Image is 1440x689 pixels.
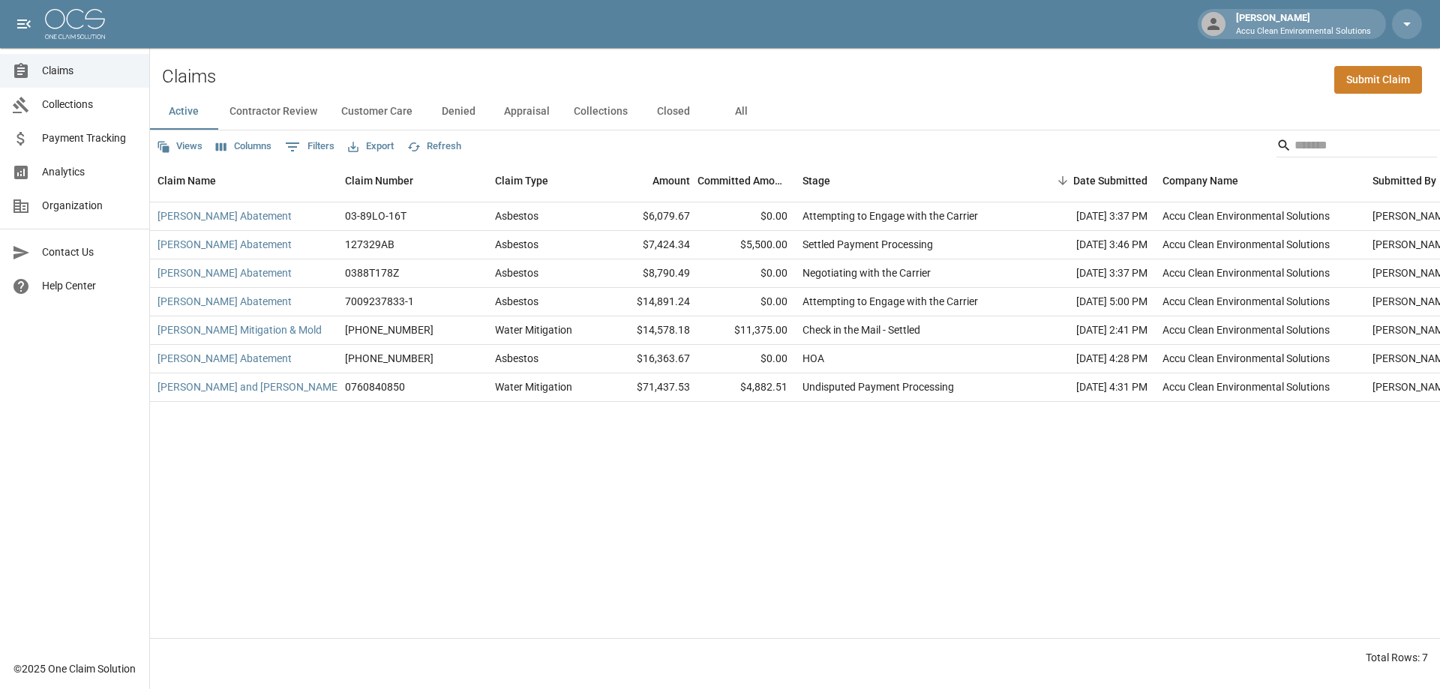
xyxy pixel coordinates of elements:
[562,94,640,130] button: Collections
[150,94,1440,130] div: dynamic tabs
[495,208,538,223] div: Asbestos
[345,160,413,202] div: Claim Number
[802,379,954,394] div: Undisputed Payment Processing
[162,66,216,88] h2: Claims
[9,9,39,39] button: open drawer
[329,94,424,130] button: Customer Care
[600,345,697,373] div: $16,363.67
[150,94,217,130] button: Active
[42,244,137,260] span: Contact Us
[345,237,394,252] div: 127329AB
[487,160,600,202] div: Claim Type
[697,373,795,402] div: $4,882.51
[600,373,697,402] div: $71,437.53
[495,379,572,394] div: Water Mitigation
[1162,379,1330,394] div: Accu Clean Environmental Solutions
[1162,237,1330,252] div: Accu Clean Environmental Solutions
[424,94,492,130] button: Denied
[1020,316,1155,345] div: [DATE] 2:41 PM
[157,379,340,394] a: [PERSON_NAME] and [PERSON_NAME]
[802,208,978,223] div: Attempting to Engage with the Carrier
[157,294,292,309] a: [PERSON_NAME] Abatement
[1020,288,1155,316] div: [DATE] 5:00 PM
[1162,208,1330,223] div: Accu Clean Environmental Solutions
[1052,170,1073,191] button: Sort
[697,160,795,202] div: Committed Amount
[1334,66,1422,94] a: Submit Claim
[697,316,795,345] div: $11,375.00
[42,164,137,180] span: Analytics
[600,288,697,316] div: $14,891.24
[1162,294,1330,309] div: Accu Clean Environmental Solutions
[600,316,697,345] div: $14,578.18
[42,278,137,294] span: Help Center
[1020,160,1155,202] div: Date Submitted
[697,160,787,202] div: Committed Amount
[157,237,292,252] a: [PERSON_NAME] Abatement
[281,135,338,159] button: Show filters
[157,265,292,280] a: [PERSON_NAME] Abatement
[600,259,697,288] div: $8,790.49
[495,160,548,202] div: Claim Type
[802,237,933,252] div: Settled Payment Processing
[157,322,322,337] a: [PERSON_NAME] Mitigation & Mold
[1162,265,1330,280] div: Accu Clean Environmental Solutions
[495,237,538,252] div: Asbestos
[1230,10,1377,37] div: [PERSON_NAME]
[217,94,329,130] button: Contractor Review
[42,97,137,112] span: Collections
[212,135,275,158] button: Select columns
[492,94,562,130] button: Appraisal
[345,322,433,337] div: 300-0477590-2025
[345,379,405,394] div: 0760840850
[697,231,795,259] div: $5,500.00
[345,208,406,223] div: 03-89LO-16T
[802,351,824,366] div: HOA
[1162,322,1330,337] div: Accu Clean Environmental Solutions
[802,294,978,309] div: Attempting to Engage with the Carrier
[795,160,1020,202] div: Stage
[42,63,137,79] span: Claims
[495,322,572,337] div: Water Mitigation
[1020,345,1155,373] div: [DATE] 4:28 PM
[1020,259,1155,288] div: [DATE] 3:37 PM
[403,135,465,158] button: Refresh
[345,294,414,309] div: 7009237833-1
[1020,231,1155,259] div: [DATE] 3:46 PM
[157,160,216,202] div: Claim Name
[1020,202,1155,231] div: [DATE] 3:37 PM
[1073,160,1147,202] div: Date Submitted
[337,160,487,202] div: Claim Number
[345,265,399,280] div: 0388T178Z
[344,135,397,158] button: Export
[42,198,137,214] span: Organization
[157,351,292,366] a: [PERSON_NAME] Abatement
[640,94,707,130] button: Closed
[802,322,920,337] div: Check in the Mail - Settled
[1236,25,1371,38] p: Accu Clean Environmental Solutions
[697,259,795,288] div: $0.00
[345,351,433,366] div: 01-009-08669
[150,160,337,202] div: Claim Name
[707,94,775,130] button: All
[802,265,931,280] div: Negotiating with the Carrier
[1162,351,1330,366] div: Accu Clean Environmental Solutions
[495,351,538,366] div: Asbestos
[697,288,795,316] div: $0.00
[600,231,697,259] div: $7,424.34
[802,160,830,202] div: Stage
[13,661,136,676] div: © 2025 One Claim Solution
[1020,373,1155,402] div: [DATE] 4:31 PM
[1366,650,1428,665] div: Total Rows: 7
[495,294,538,309] div: Asbestos
[45,9,105,39] img: ocs-logo-white-transparent.png
[697,345,795,373] div: $0.00
[157,208,292,223] a: [PERSON_NAME] Abatement
[1372,160,1436,202] div: Submitted By
[697,202,795,231] div: $0.00
[600,160,697,202] div: Amount
[1155,160,1365,202] div: Company Name
[600,202,697,231] div: $6,079.67
[153,135,206,158] button: Views
[495,265,538,280] div: Asbestos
